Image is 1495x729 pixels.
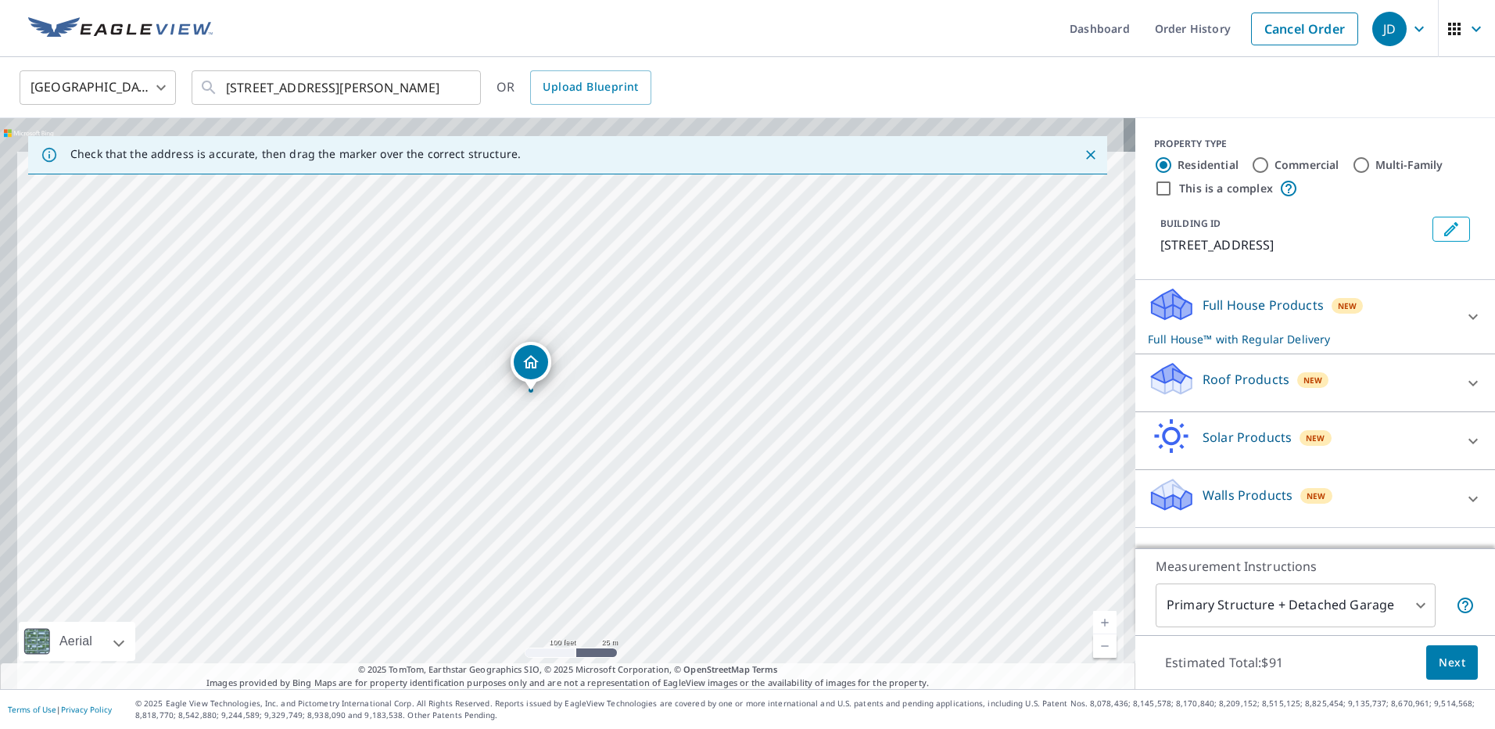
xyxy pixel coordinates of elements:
[226,66,449,110] input: Search by address or latitude-longitude
[135,698,1487,721] p: © 2025 Eagle View Technologies, Inc. and Pictometry International Corp. All Rights Reserved. Repo...
[19,622,135,661] div: Aerial
[20,66,176,110] div: [GEOGRAPHIC_DATA]
[1426,645,1478,681] button: Next
[1148,361,1482,405] div: Roof ProductsNew
[1154,137,1476,151] div: PROPERTY TYPE
[28,17,213,41] img: EV Logo
[1148,331,1454,347] p: Full House™ with Regular Delivery
[1439,653,1465,673] span: Next
[1203,486,1292,505] p: Walls Products
[1307,490,1326,502] span: New
[1275,157,1339,173] label: Commercial
[1456,596,1475,615] span: Your report will include the primary structure and a detached garage if one exists.
[1251,13,1358,45] a: Cancel Order
[8,704,56,715] a: Terms of Use
[1148,286,1482,347] div: Full House ProductsNewFull House™ with Regular Delivery
[683,663,749,675] a: OpenStreetMap
[752,663,778,675] a: Terms
[61,704,112,715] a: Privacy Policy
[8,705,112,714] p: |
[1153,645,1296,680] p: Estimated Total: $91
[1148,418,1482,463] div: Solar ProductsNew
[1148,476,1482,521] div: Walls ProductsNew
[1160,217,1221,230] p: BUILDING ID
[1203,296,1324,314] p: Full House Products
[530,70,651,105] a: Upload Blueprint
[1372,12,1407,46] div: JD
[1338,300,1357,312] span: New
[358,663,778,677] span: © 2025 TomTom, Earthstar Geographics SIO, © 2025 Microsoft Corporation, ©
[1081,145,1101,165] button: Close
[511,342,551,390] div: Dropped pin, building 1, Residential property, 187 E Crestview Dr La Follette, TN 37766
[1160,235,1426,254] p: [STREET_ADDRESS]
[1203,428,1292,447] p: Solar Products
[70,147,521,161] p: Check that the address is accurate, then drag the marker over the correct structure.
[1203,370,1289,389] p: Roof Products
[1303,374,1323,386] span: New
[1178,157,1239,173] label: Residential
[1179,181,1273,196] label: This is a complex
[1093,611,1117,634] a: Current Level 18, Zoom In
[1156,584,1436,627] div: Primary Structure + Detached Garage
[1093,634,1117,658] a: Current Level 18, Zoom Out
[55,622,97,661] div: Aerial
[497,70,651,105] div: OR
[1432,217,1470,242] button: Edit building 1
[543,77,638,97] span: Upload Blueprint
[1156,557,1475,576] p: Measurement Instructions
[1306,432,1325,444] span: New
[1375,157,1443,173] label: Multi-Family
